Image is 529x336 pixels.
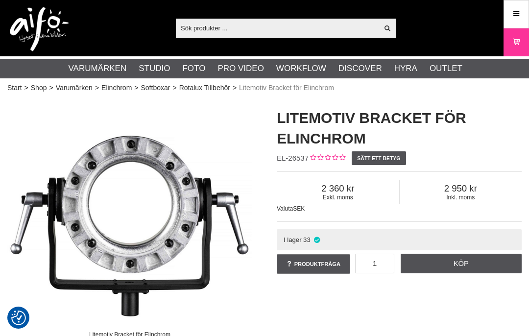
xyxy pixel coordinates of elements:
[7,83,22,93] a: Start
[277,254,350,274] a: Produktfråga
[277,154,309,162] span: EL-26537
[134,83,138,93] span: >
[24,83,28,93] span: >
[182,62,205,75] a: Foto
[101,83,132,93] a: Elinchrom
[394,62,417,75] a: Hyra
[176,21,378,35] input: Sök produkter ...
[141,83,170,93] a: Softboxar
[172,83,176,93] span: >
[276,62,326,75] a: Workflow
[352,151,406,165] a: Sätt ett betyg
[430,62,462,75] a: Outlet
[401,254,522,273] a: Köp
[11,311,26,325] img: Revisit consent button
[139,62,170,75] a: Studio
[277,194,399,201] span: Exkl. moms
[400,194,522,201] span: Inkl. moms
[284,236,302,243] span: I lager
[277,108,522,149] h1: Litemotiv Bracket för Elinchrom
[338,62,382,75] a: Discover
[309,153,345,164] div: Kundbetyg: 0
[69,62,127,75] a: Varumärken
[10,7,69,51] img: logo.png
[56,83,93,93] a: Varumärken
[95,83,99,93] span: >
[277,183,399,194] span: 2 360
[31,83,47,93] a: Shop
[313,236,321,243] i: I lager
[277,205,293,212] span: Valuta
[179,83,230,93] a: Rotalux Tillbehör
[49,83,53,93] span: >
[400,183,522,194] span: 2 950
[11,309,26,327] button: Samtyckesinställningar
[303,236,311,243] span: 33
[233,83,237,93] span: >
[217,62,264,75] a: Pro Video
[293,205,305,212] span: SEK
[239,83,334,93] span: Litemotiv Bracket för Elinchrom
